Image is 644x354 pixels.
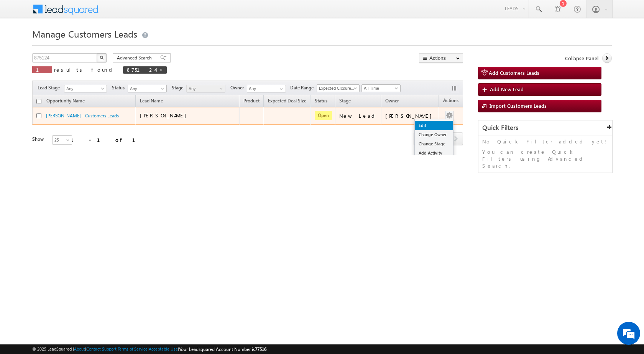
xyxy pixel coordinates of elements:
span: Advanced Search [117,54,154,61]
span: Lead Stage [38,84,63,91]
span: next [449,132,463,145]
a: Add Activity [415,148,453,158]
span: Owner [230,84,247,91]
a: Edit [415,121,453,130]
a: Change Owner [415,130,453,139]
p: You can create Quick Filters using Advanced Search. [482,148,608,169]
img: Search [100,56,103,59]
a: Expected Closure Date [317,84,360,92]
span: 77516 [255,346,266,352]
span: Your Leadsquared Account Number is [179,346,266,352]
a: Status [311,97,331,107]
span: Open [315,111,332,120]
div: Show [32,136,46,143]
a: Opportunity Name [43,97,89,107]
span: Lead Name [136,97,167,107]
button: Actions [419,53,463,63]
div: Minimize live chat window [126,4,144,22]
a: Stage [335,97,355,107]
input: Type to Search [247,85,286,92]
em: Start Chat [104,236,139,247]
span: Add Customers Leads [489,69,539,76]
a: Any [128,85,167,92]
img: d_60004797649_company_0_60004797649 [13,40,32,50]
span: Expected Closure Date [317,85,357,92]
span: Status [112,84,128,91]
a: 25 [52,135,72,145]
span: Stage [339,98,351,104]
span: [PERSON_NAME] [140,112,190,119]
span: Any [64,85,104,92]
span: Add New Lead [490,86,524,92]
div: [PERSON_NAME] [385,112,435,119]
a: Any [64,85,107,92]
a: next [449,133,463,145]
a: Contact Support [86,346,117,351]
a: Any [186,85,225,92]
span: 25 [53,137,73,143]
span: 1 [36,66,48,73]
div: Quick Filters [478,120,612,135]
span: Manage Customers Leads [32,28,137,40]
a: All Time [361,84,401,92]
span: 875124 [127,66,155,73]
textarea: Type your message and hit 'Enter' [10,71,140,230]
p: No Quick Filter added yet! [482,138,608,145]
a: Change Stage [415,139,453,148]
input: Check all records [36,99,41,104]
a: Acceptable Use [149,346,178,351]
span: Opportunity Name [46,98,85,104]
span: © 2025 LeadSquared | | | | | [32,346,266,353]
a: Show All Items [276,85,285,93]
span: results found [54,66,115,73]
span: Stage [172,84,186,91]
span: All Time [362,85,398,92]
span: Any [128,85,164,92]
span: prev [414,132,428,145]
a: Terms of Service [118,346,148,351]
a: About [74,346,85,351]
span: Owner [385,98,399,104]
span: Product [243,98,260,104]
div: 1 - 1 of 1 [71,135,145,144]
span: Date Range [290,84,317,91]
a: Expected Deal Size [264,97,310,107]
span: Actions [439,96,462,106]
span: Collapse Panel [565,55,598,62]
div: New Lead [339,112,378,119]
div: Chat with us now [40,40,129,50]
span: Any [187,85,223,92]
a: prev [414,133,428,145]
a: [PERSON_NAME] - Customers Leads [46,113,119,119]
span: Import Customers Leads [490,102,547,109]
span: Expected Deal Size [268,98,306,104]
